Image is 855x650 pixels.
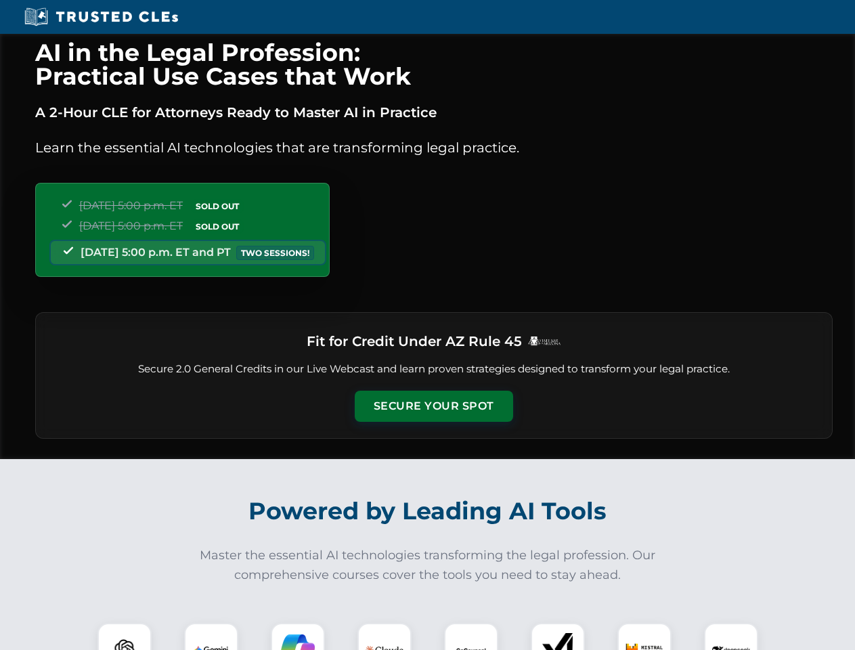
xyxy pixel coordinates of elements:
[355,391,513,422] button: Secure Your Spot
[307,329,522,353] h3: Fit for Credit Under AZ Rule 45
[35,137,833,158] p: Learn the essential AI technologies that are transforming legal practice.
[191,546,665,585] p: Master the essential AI technologies transforming the legal profession. Our comprehensive courses...
[35,102,833,123] p: A 2-Hour CLE for Attorneys Ready to Master AI in Practice
[79,219,183,232] span: [DATE] 5:00 p.m. ET
[191,219,244,234] span: SOLD OUT
[191,199,244,213] span: SOLD OUT
[79,199,183,212] span: [DATE] 5:00 p.m. ET
[52,362,816,377] p: Secure 2.0 General Credits in our Live Webcast and learn proven strategies designed to transform ...
[20,7,182,27] img: Trusted CLEs
[527,336,561,346] img: Logo
[35,41,833,88] h1: AI in the Legal Profession: Practical Use Cases that Work
[53,487,803,535] h2: Powered by Leading AI Tools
